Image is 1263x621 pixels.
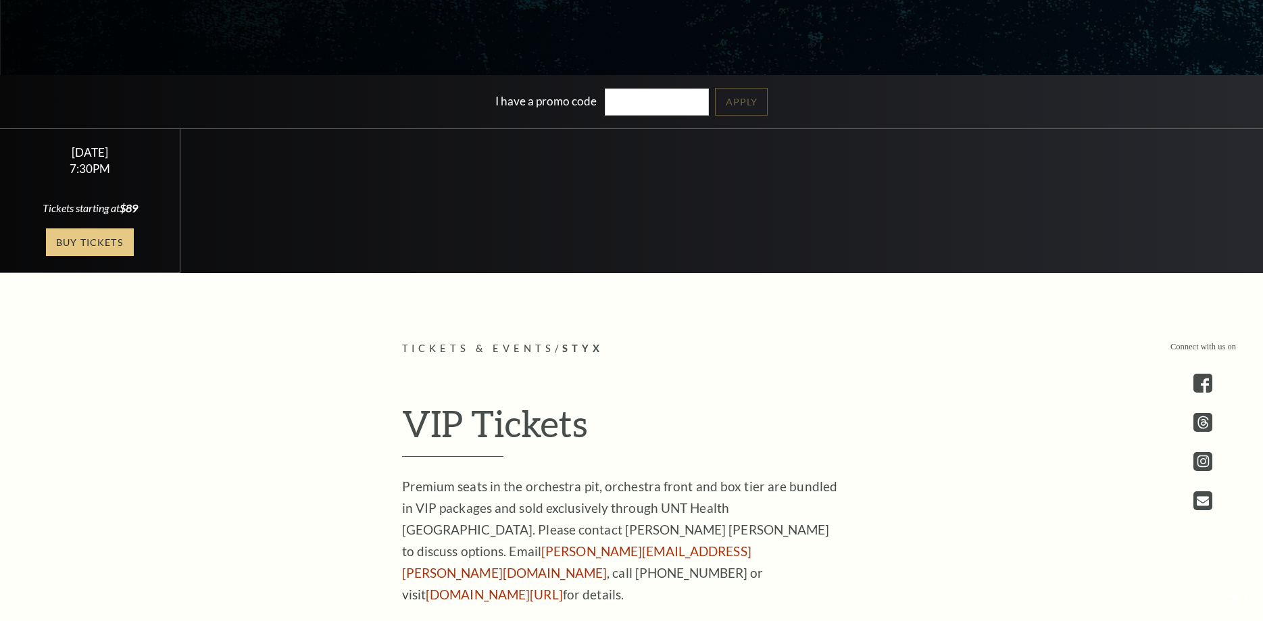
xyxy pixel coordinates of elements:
h2: VIP Tickets [402,401,862,457]
p: Connect with us on [1170,341,1236,353]
a: [DOMAIN_NAME][URL] [426,587,563,602]
p: / [402,341,862,357]
label: I have a promo code [495,93,597,107]
span: Tickets & Events [402,343,555,354]
div: 7:30PM [16,163,164,174]
a: [PERSON_NAME][EMAIL_ADDRESS][PERSON_NAME][DOMAIN_NAME] [402,543,751,580]
span: $89 [120,201,138,214]
span: Styx [562,343,603,354]
p: Premium seats in the orchestra pit, orchestra front and box tier are bundled in VIP packages and ... [402,476,841,605]
a: Buy Tickets [46,228,134,256]
div: Tickets starting at [16,201,164,216]
div: [DATE] [16,145,164,159]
